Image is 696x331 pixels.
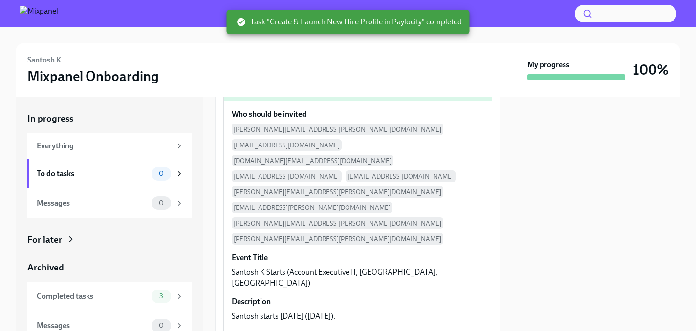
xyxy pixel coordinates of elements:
[232,170,342,182] span: [EMAIL_ADDRESS][DOMAIN_NAME]
[153,292,169,300] span: 3
[37,168,148,179] div: To do tasks
[232,202,392,213] span: [EMAIL_ADDRESS][PERSON_NAME][DOMAIN_NAME]
[237,17,462,27] span: Task "Create & Launch New Hire Profile in Paylocity" completed
[37,291,148,302] div: Completed tasks
[346,170,456,182] span: [EMAIL_ADDRESS][DOMAIN_NAME]
[27,67,159,85] h3: Mixpanel Onboarding
[27,261,192,274] a: Archived
[527,60,569,70] strong: My progress
[232,311,335,322] p: Santosh starts [DATE] ([DATE]).
[37,320,148,331] div: Messages
[232,109,306,120] h6: Who should be invited
[153,170,170,177] span: 0
[27,233,62,246] div: For later
[232,155,393,166] span: [DOMAIN_NAME][EMAIL_ADDRESS][DOMAIN_NAME]
[232,267,484,289] p: Santosh K Starts (Account Executive II, [GEOGRAPHIC_DATA], [GEOGRAPHIC_DATA])
[27,233,192,246] a: For later
[37,198,148,208] div: Messages
[153,322,170,329] span: 0
[232,139,342,151] span: [EMAIL_ADDRESS][DOMAIN_NAME]
[27,188,192,218] a: Messages0
[27,133,192,159] a: Everything
[27,55,61,65] h6: Santosh K
[27,112,192,125] a: In progress
[232,233,443,245] span: [PERSON_NAME][EMAIL_ADDRESS][PERSON_NAME][DOMAIN_NAME]
[232,296,271,307] h6: Description
[232,186,443,198] span: [PERSON_NAME][EMAIL_ADDRESS][PERSON_NAME][DOMAIN_NAME]
[27,282,192,311] a: Completed tasks3
[232,217,443,229] span: [PERSON_NAME][EMAIL_ADDRESS][PERSON_NAME][DOMAIN_NAME]
[232,124,443,135] span: [PERSON_NAME][EMAIL_ADDRESS][PERSON_NAME][DOMAIN_NAME]
[27,159,192,188] a: To do tasks0
[37,141,171,151] div: Everything
[633,61,669,79] h3: 100%
[153,199,170,207] span: 0
[20,6,58,21] img: Mixpanel
[232,252,268,263] h6: Event Title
